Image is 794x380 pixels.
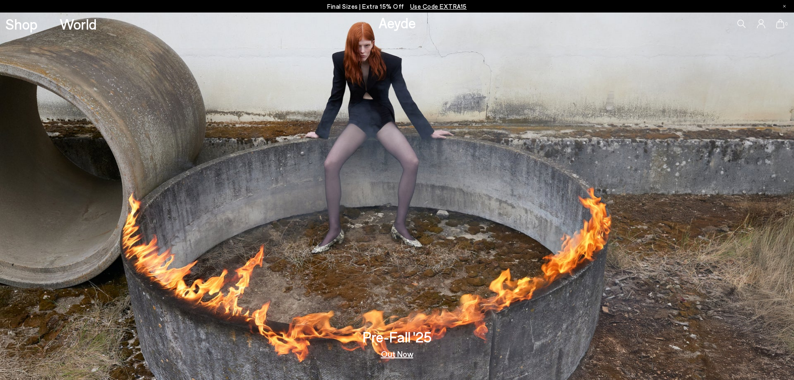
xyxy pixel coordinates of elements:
[378,14,416,31] a: Aeyde
[60,17,97,31] a: World
[363,330,432,344] h3: Pre-Fall '25
[327,1,467,12] p: Final Sizes | Extra 15% Off
[381,350,413,358] a: Out Now
[410,3,467,10] span: Navigate to /collections/ss25-final-sizes
[776,19,784,28] a: 0
[784,22,789,26] span: 0
[5,17,38,31] a: Shop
